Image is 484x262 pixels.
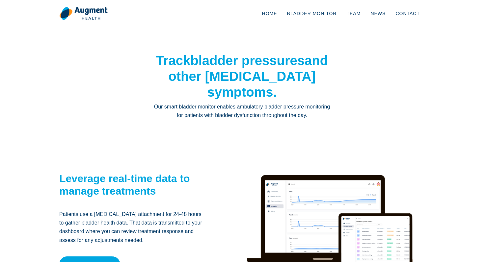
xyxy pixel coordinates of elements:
[365,3,390,24] a: News
[190,53,305,68] strong: bladder pressures
[257,3,282,24] a: Home
[59,7,108,20] img: logo
[282,3,342,24] a: Bladder Monitor
[59,172,206,198] h2: Leverage real-time data to manage treatments
[341,3,365,24] a: Team
[390,3,425,24] a: Contact
[153,53,331,100] h1: Track and other [MEDICAL_DATA] symptoms.
[59,210,206,245] p: Patients use a [MEDICAL_DATA] attachment for 24-48 hours to gather bladder health data. That data...
[153,103,331,120] p: Our smart bladder monitor enables ambulatory bladder pressure monitoring for patients with bladde...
